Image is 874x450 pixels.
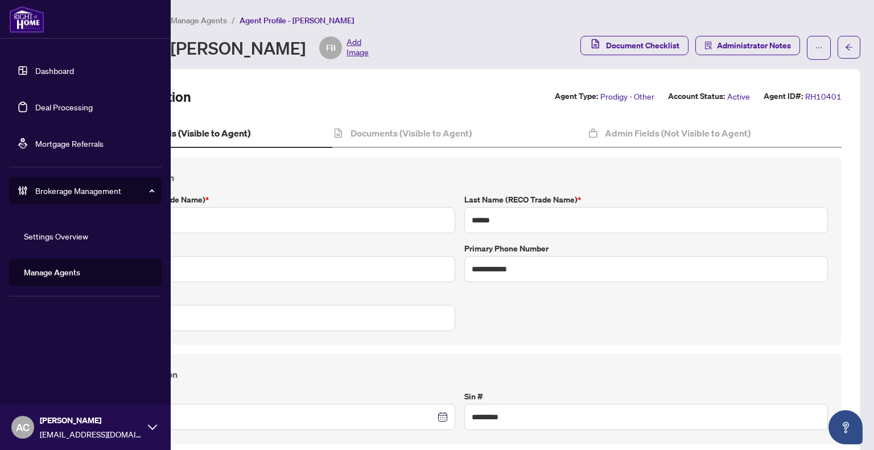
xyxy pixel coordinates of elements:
[9,6,44,33] img: logo
[92,171,828,184] h4: Contact Information
[95,126,250,140] h4: Agent Profile Fields (Visible to Agent)
[24,267,80,278] a: Manage Agents
[40,414,142,427] span: [PERSON_NAME]
[171,15,227,26] span: Manage Agents
[845,43,853,51] span: arrow-left
[668,90,725,103] label: Account Status:
[92,291,455,304] label: E-mail Address
[717,36,791,55] span: Administrator Notes
[805,90,842,103] span: RH10401
[605,126,751,140] h4: Admin Fields (Not Visible to Agent)
[35,138,104,148] a: Mortgage Referrals
[580,36,689,55] button: Document Checklist
[351,126,472,140] h4: Documents (Visible to Agent)
[16,419,30,435] span: AC
[815,44,823,52] span: ellipsis
[35,65,74,76] a: Dashboard
[347,36,369,59] span: Add Image
[232,14,235,27] li: /
[59,36,369,59] div: Agent Profile - [PERSON_NAME]
[35,102,93,112] a: Deal Processing
[92,390,455,403] label: Date of Birth
[92,193,455,206] label: First Name (RECO Trade Name)
[704,42,712,49] span: solution
[92,242,455,255] label: Legal Name
[695,36,800,55] button: Administrator Notes
[600,90,654,103] span: Prodigy - Other
[240,15,354,26] span: Agent Profile - [PERSON_NAME]
[555,90,598,103] label: Agent Type:
[464,390,828,403] label: Sin #
[326,42,336,54] span: FB
[40,428,142,440] span: [EMAIL_ADDRESS][DOMAIN_NAME]
[464,242,828,255] label: Primary Phone Number
[727,90,750,103] span: Active
[828,410,863,444] button: Open asap
[92,368,828,381] h4: Personal Information
[24,231,88,241] a: Settings Overview
[35,184,154,197] span: Brokerage Management
[464,193,828,206] label: Last Name (RECO Trade Name)
[606,36,679,55] span: Document Checklist
[764,90,803,103] label: Agent ID#:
